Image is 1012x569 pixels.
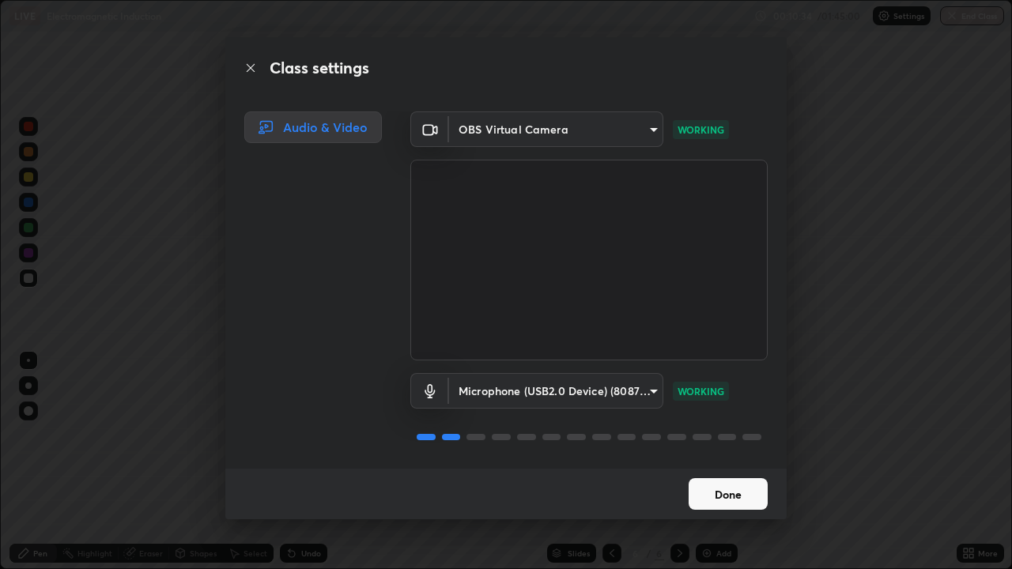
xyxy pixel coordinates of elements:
h2: Class settings [270,56,369,80]
p: WORKING [678,384,724,398]
div: OBS Virtual Camera [449,373,663,409]
p: WORKING [678,122,724,137]
div: OBS Virtual Camera [449,111,663,147]
button: Done [689,478,768,510]
div: Audio & Video [244,111,382,143]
